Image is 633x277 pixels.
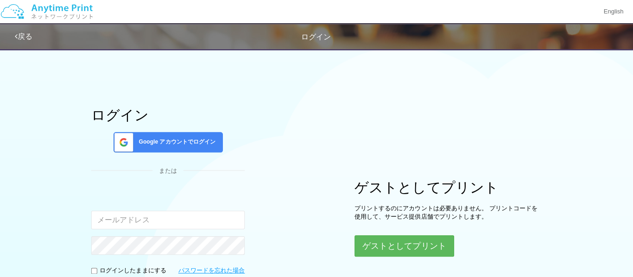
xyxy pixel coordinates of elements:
[355,234,454,256] button: ゲストとしてプリント
[93,107,246,122] h1: ログイン
[101,265,167,274] p: ログインしたままにする
[355,203,540,220] p: プリントするのにアカウントは必要ありません。 プリントコードを使用して、サービス提供店舗でプリントします。
[93,210,246,228] input: メールアドレス
[179,265,246,274] a: パスワードを忘れた場合
[302,33,331,41] span: ログイン
[93,166,246,175] div: または
[17,32,34,40] a: 戻る
[136,138,216,145] span: Google アカウントでログイン
[355,179,540,194] h1: ゲストとしてプリント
